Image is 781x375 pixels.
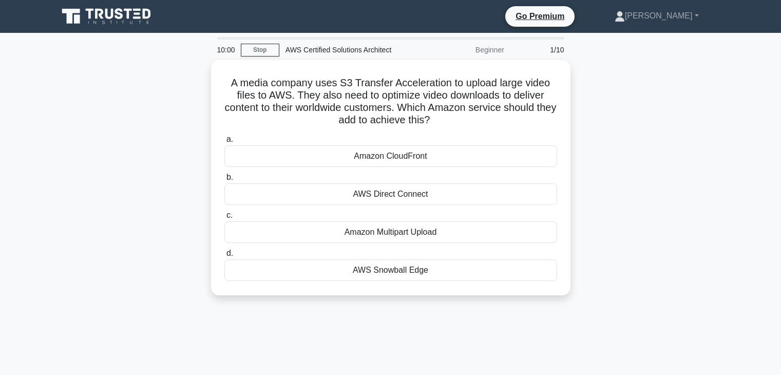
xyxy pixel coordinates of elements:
a: Stop [241,44,279,57]
a: Go Premium [509,10,570,23]
span: c. [226,211,233,219]
a: [PERSON_NAME] [590,6,723,26]
div: Amazon Multipart Upload [224,221,557,243]
div: Amazon CloudFront [224,145,557,167]
span: a. [226,135,233,143]
div: AWS Direct Connect [224,183,557,205]
span: d. [226,249,233,257]
div: AWS Snowball Edge [224,259,557,281]
div: AWS Certified Solutions Architect [279,40,421,60]
div: 10:00 [211,40,241,60]
div: 1/10 [510,40,570,60]
span: b. [226,173,233,181]
div: Beginner [421,40,510,60]
h5: A media company uses S3 Transfer Acceleration to upload large video files to AWS. They also need ... [223,77,558,127]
